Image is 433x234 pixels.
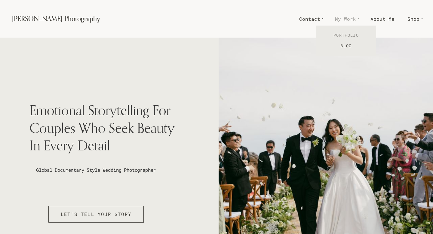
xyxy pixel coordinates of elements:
[335,14,356,23] span: My Work
[61,211,131,217] span: Let's Tell Your Story
[299,14,320,23] span: Contact
[328,14,364,24] a: My Work
[316,41,376,51] a: Blog
[407,14,419,23] span: Shop
[293,14,328,24] a: Contact
[36,167,156,173] span: Global Documentary Style Wedding Photographer
[12,11,100,27] a: [PERSON_NAME] Photography
[364,14,401,24] a: About Me
[48,206,144,222] a: Let's Tell Your Story
[29,102,178,154] span: Emotional Storytelling For Couples Who Seek Beauty In Every Detail
[401,14,427,24] a: Shop
[316,30,376,41] a: Portfolio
